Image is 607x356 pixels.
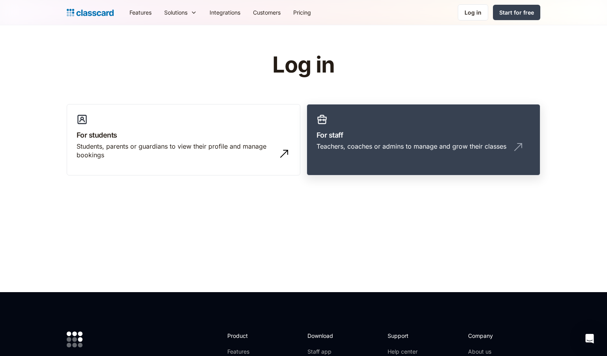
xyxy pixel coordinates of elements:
div: Solutions [158,4,203,21]
h2: Support [388,332,420,340]
h2: Download [307,332,340,340]
a: home [67,7,114,18]
h3: For staff [317,130,530,140]
a: Log in [458,4,488,21]
div: Open Intercom Messenger [580,329,599,348]
a: Start for free [493,5,540,20]
a: About us [468,348,521,356]
div: Solutions [164,8,187,17]
a: Features [123,4,158,21]
a: Staff app [307,348,340,356]
h2: Company [468,332,521,340]
h3: For students [77,130,290,140]
a: For staffTeachers, coaches or admins to manage and grow their classes [307,104,540,176]
div: Log in [465,8,481,17]
a: Integrations [203,4,247,21]
div: Teachers, coaches or admins to manage and grow their classes [317,142,506,151]
a: For studentsStudents, parents or guardians to view their profile and manage bookings [67,104,300,176]
a: Features [227,348,270,356]
a: Help center [388,348,420,356]
h1: Log in [178,53,429,77]
div: Students, parents or guardians to view their profile and manage bookings [77,142,275,160]
a: Customers [247,4,287,21]
div: Start for free [499,8,534,17]
h2: Product [227,332,270,340]
a: Pricing [287,4,317,21]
